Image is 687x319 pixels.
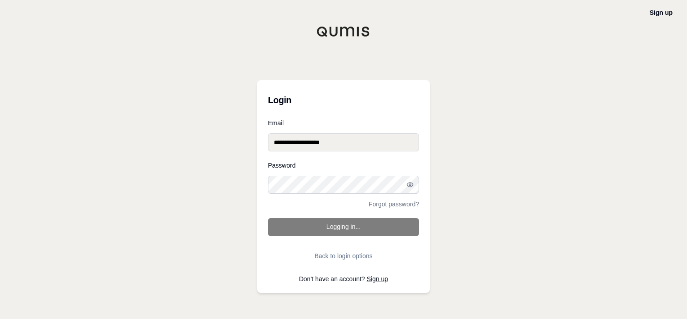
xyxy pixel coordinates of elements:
[268,162,419,169] label: Password
[268,91,419,109] h3: Login
[369,201,419,207] a: Forgot password?
[268,247,419,265] button: Back to login options
[268,120,419,126] label: Email
[650,9,673,16] a: Sign up
[317,26,370,37] img: Qumis
[268,276,419,282] p: Don't have an account?
[367,275,388,283] a: Sign up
